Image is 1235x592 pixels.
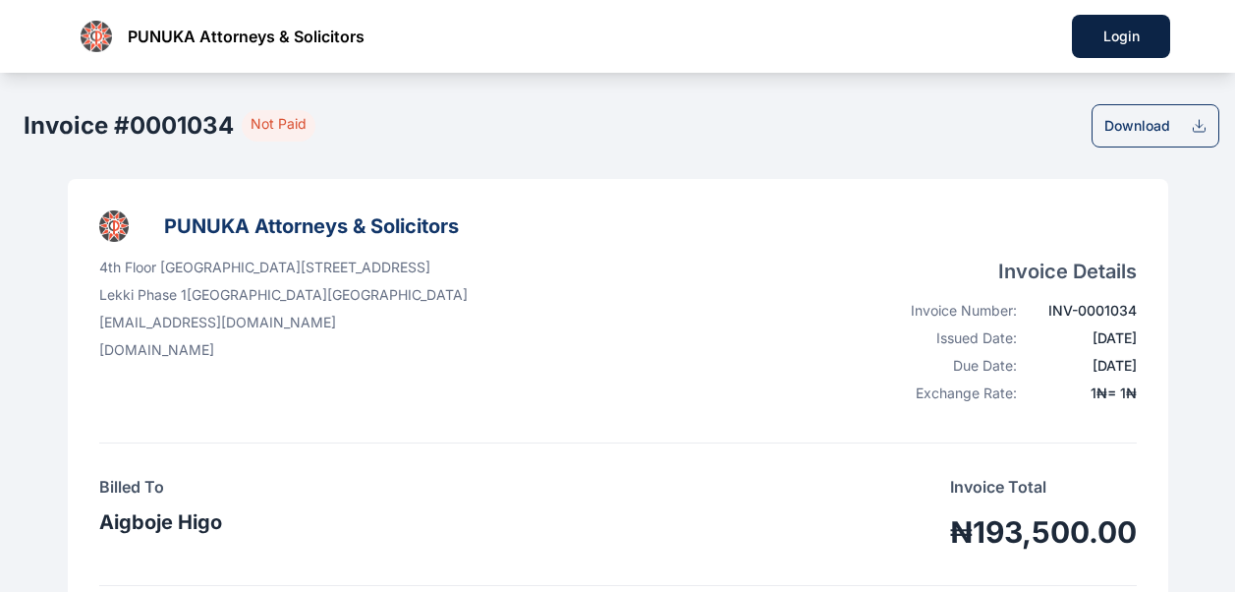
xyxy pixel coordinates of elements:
[99,313,468,332] p: [EMAIL_ADDRESS][DOMAIN_NAME]
[99,285,468,305] p: Lekki Phase 1 [GEOGRAPHIC_DATA] [GEOGRAPHIC_DATA]
[1104,116,1170,136] div: Download
[242,110,315,142] span: Not Paid
[1072,15,1170,58] button: Login
[1029,356,1136,376] div: [DATE]
[164,210,459,242] h3: PUNUKA Attorneys & Solicitors
[81,21,112,52] img: businessLogo
[24,110,234,142] h2: Invoice # 0001034
[950,514,1137,550] h1: ₦193,500.00
[99,340,468,360] p: [DOMAIN_NAME]
[99,258,468,277] p: 4th Floor [GEOGRAPHIC_DATA][STREET_ADDRESS]
[950,475,1137,499] p: Invoice Total
[128,25,365,48] span: PUNUKA Attorneys & Solicitors
[891,301,1018,321] div: Invoice Number:
[891,328,1018,348] div: Issued Date:
[99,210,129,242] img: businessLogo
[891,258,1137,285] h4: Invoice Details
[1029,328,1136,348] div: [DATE]
[99,506,222,538] h3: Aigboje Higo
[891,356,1018,376] div: Due Date:
[891,384,1018,403] div: Exchange Rate:
[1029,384,1136,403] div: 1 ₦ = 1 ₦
[99,475,222,499] h4: Billed To
[16,104,315,148] button: Invoice #0001034 Not Paid
[1103,27,1139,46] div: Login
[1029,301,1136,321] div: INV-0001034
